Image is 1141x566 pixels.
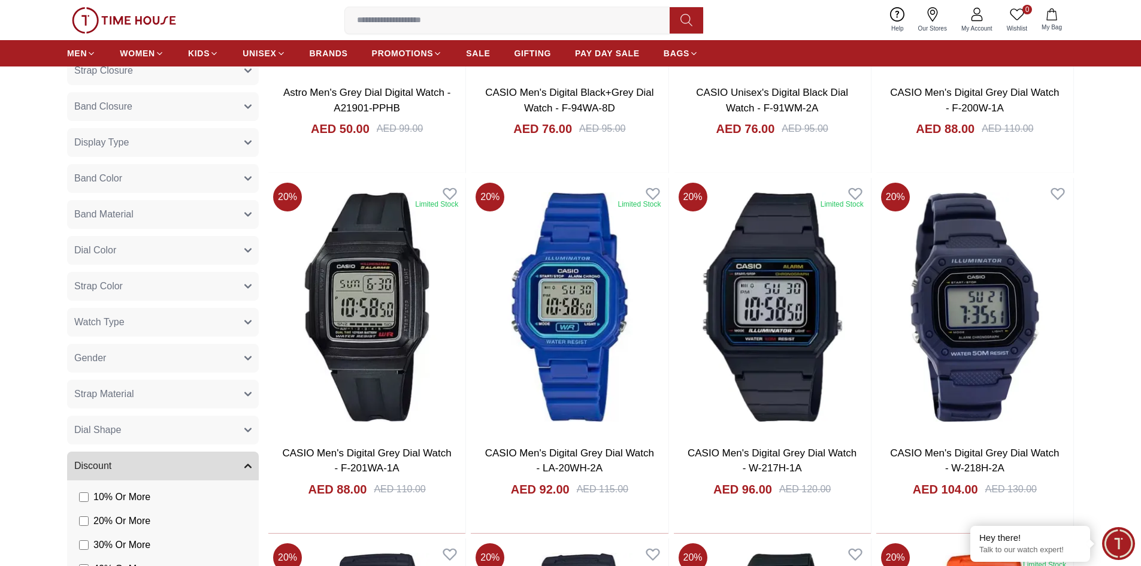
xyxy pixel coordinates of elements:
button: Gender [67,344,259,373]
button: Band Closure [67,92,259,121]
button: Strap Color [67,272,259,301]
a: CASIO Unisex's Digital Black Dial Watch - F-91WM-2A [696,87,848,114]
button: My Bag [1034,6,1069,34]
input: 30% Or More [79,540,89,550]
a: MEN [67,43,96,64]
a: CASIO Men's Digital Grey Dial Watch - LA-20WH-2A [485,447,654,474]
span: My Account [957,24,997,33]
h4: AED 104.00 [913,481,978,498]
span: Wishlist [1002,24,1032,33]
div: Hey there! [979,532,1081,544]
span: Display Type [74,135,129,150]
div: AED 95.00 [782,122,828,136]
button: Discount [67,452,259,480]
p: Talk to our watch expert! [979,545,1081,555]
span: Band Color [74,171,122,186]
div: AED 110.00 [374,482,425,497]
a: KIDS [188,43,219,64]
input: 10% Or More [79,492,89,502]
span: Gender [74,351,106,365]
span: UNISEX [243,47,276,59]
a: CASIO Men's Digital Grey Dial Watch - W-217H-1A [688,447,856,474]
a: GIFTING [514,43,551,64]
span: MEN [67,47,87,59]
div: AED 99.00 [377,122,423,136]
div: AED 115.00 [577,482,628,497]
span: PROMOTIONS [372,47,434,59]
button: Display Type [67,128,259,157]
h4: AED 88.00 [308,481,367,498]
a: CASIO Men's Digital Grey Dial Watch - F-200W-1A [890,87,1059,114]
img: ... [72,7,176,34]
span: Watch Type [74,315,125,329]
div: Chat Widget [1102,527,1135,560]
span: WOMEN [120,47,155,59]
span: Dial Color [74,243,116,258]
a: Astro Men's Grey Dial Digital Watch - A21901-PPHB [283,87,450,114]
a: UNISEX [243,43,285,64]
button: Strap Closure [67,56,259,85]
span: 30 % Or More [93,538,150,552]
a: CASIO Men's Digital Black+Grey Dial Watch - F-94WA-8D [485,87,653,114]
img: CASIO Men's Digital Grey Dial Watch - LA-20WH-2A [471,178,668,435]
div: AED 110.00 [982,122,1033,136]
button: Dial Color [67,236,259,265]
span: PAY DAY SALE [575,47,640,59]
div: AED 120.00 [779,482,831,497]
a: WOMEN [120,43,164,64]
span: GIFTING [514,47,551,59]
a: PAY DAY SALE [575,43,640,64]
a: Help [884,5,911,35]
span: Help [886,24,909,33]
div: Limited Stock [415,199,458,209]
input: 20% Or More [79,516,89,526]
span: Strap Material [74,387,134,401]
span: My Bag [1037,23,1067,32]
span: 0 [1022,5,1032,14]
span: 20 % [476,183,504,211]
span: Discount [74,459,111,473]
span: 20 % Or More [93,514,150,528]
span: Strap Color [74,279,123,293]
span: Strap Closure [74,63,133,78]
a: 0Wishlist [1000,5,1034,35]
span: SALE [466,47,490,59]
span: BRANDS [310,47,348,59]
h4: AED 96.00 [713,481,772,498]
h4: AED 92.00 [511,481,570,498]
span: Band Material [74,207,134,222]
a: Our Stores [911,5,954,35]
button: Strap Material [67,380,259,408]
div: AED 95.00 [579,122,625,136]
span: BAGS [664,47,689,59]
button: Band Color [67,164,259,193]
h4: AED 76.00 [716,120,775,137]
span: 10 % Or More [93,490,150,504]
a: BAGS [664,43,698,64]
div: Limited Stock [821,199,864,209]
span: KIDS [188,47,210,59]
button: Band Material [67,200,259,229]
a: CASIO Men's Digital Grey Dial Watch - W-218H-2A [890,447,1059,474]
img: CASIO Men's Digital Grey Dial Watch - W-217H-1A [674,178,871,435]
a: CASIO Men's Digital Grey Dial Watch - F-201WA-1A [283,447,452,474]
span: 20 % [881,183,910,211]
a: SALE [466,43,490,64]
img: CASIO Men's Digital Grey Dial Watch - F-201WA-1A [268,178,465,435]
button: Dial Shape [67,416,259,444]
span: Band Closure [74,99,132,114]
span: 20 % [679,183,707,211]
img: CASIO Men's Digital Grey Dial Watch - W-218H-2A [876,178,1073,435]
div: Limited Stock [618,199,661,209]
h4: AED 88.00 [916,120,974,137]
span: Our Stores [913,24,952,33]
a: BRANDS [310,43,348,64]
button: Watch Type [67,308,259,337]
span: 20 % [273,183,302,211]
a: PROMOTIONS [372,43,443,64]
span: Dial Shape [74,423,121,437]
